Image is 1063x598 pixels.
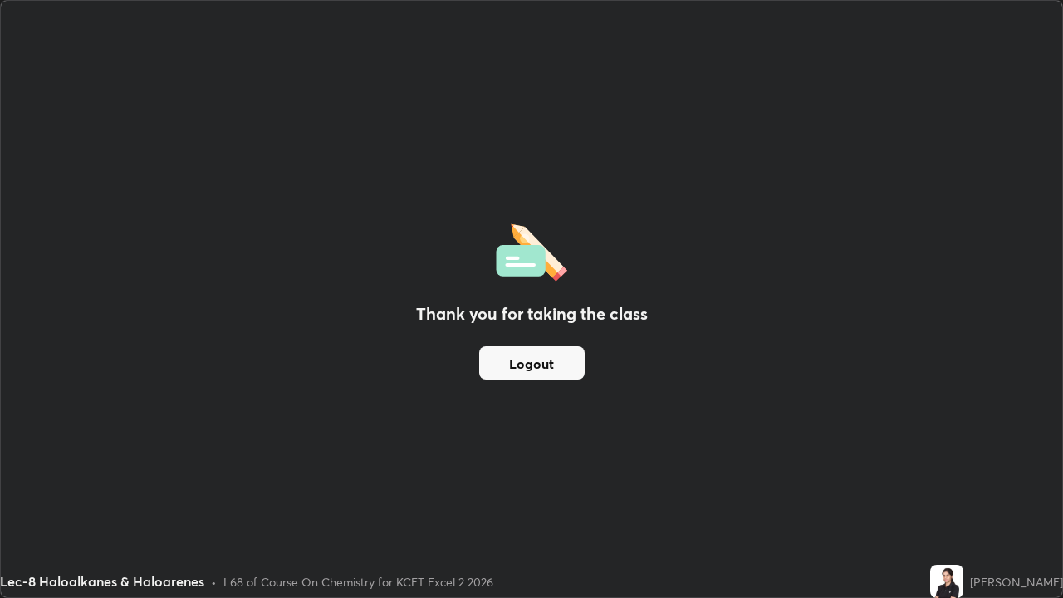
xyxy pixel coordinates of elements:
div: • [211,573,217,591]
div: L68 of Course On Chemistry for KCET Excel 2 2026 [223,573,493,591]
img: a09c0489f3cb4ecea2591bcfa301ed58.jpg [930,565,963,598]
img: offlineFeedback.1438e8b3.svg [496,218,567,282]
button: Logout [479,346,585,380]
h2: Thank you for taking the class [416,301,648,326]
div: [PERSON_NAME] [970,573,1063,591]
